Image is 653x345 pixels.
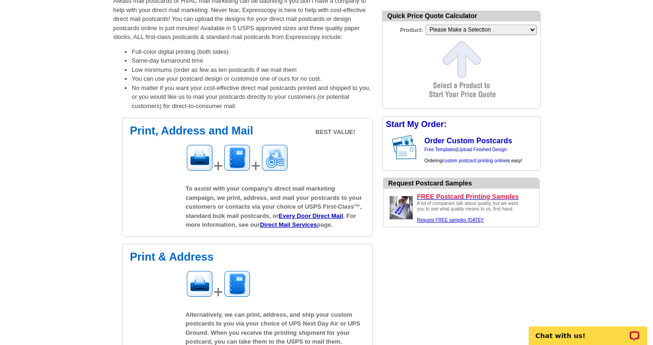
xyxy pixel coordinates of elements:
[186,144,213,172] img: Printing image for postcards
[130,251,365,262] h2: Print & Address
[279,212,343,219] a: Every Door Direct Mail
[523,316,653,345] iframe: LiveChat chat widget
[424,137,512,145] a: Order Custom Postcards
[390,132,423,163] img: post card showing stamp and address area
[388,179,539,188] div: Request Postcard Samples
[132,83,373,111] li: No matter if you want your cost-effective direct mail postcards printed and shipped to you, or yo...
[417,201,524,223] div: A lot of companies talk about quality, but we want you to see what quality means to us, first hand.
[186,144,365,179] div: + +
[186,270,213,298] img: Printing image for postcards
[383,11,540,21] div: Quick Price Quote Calculator
[387,194,415,222] img: Upload a design ready to be printed
[260,221,317,228] a: Direct Mail Services
[132,65,373,75] li: Low minimums (order as few as ten postcards if we mail them
[132,74,373,83] li: You can use your postcard design or customize one of ours for no cost.
[223,144,251,172] img: Addressing image for postcards
[383,24,424,34] label: Product:
[424,147,522,163] span: | Ordering is easy!
[424,147,456,152] a: Free Templates
[442,158,506,163] a: custom postcard printing online
[186,185,362,228] span: To assist with your company’s direct mail marketing campaign, we print, address, and mail your po...
[417,192,536,201] a: FREE Postcard Printing Samples
[130,125,365,136] h2: Print, Address and Mail
[383,132,390,163] img: background image for postcard
[186,270,365,305] div: +
[132,56,373,65] li: Same-day turnaround time
[132,47,373,57] li: Full-color digital printing (both sides)
[261,144,288,172] img: Mailing image for postcards
[417,217,484,223] a: Request FREE samples [DATE]!
[457,147,506,152] a: Upload Finished Design
[315,128,355,137] span: BEST VALUE!
[223,270,251,298] img: Addressing image for postcards
[383,117,540,132] div: Start My Order:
